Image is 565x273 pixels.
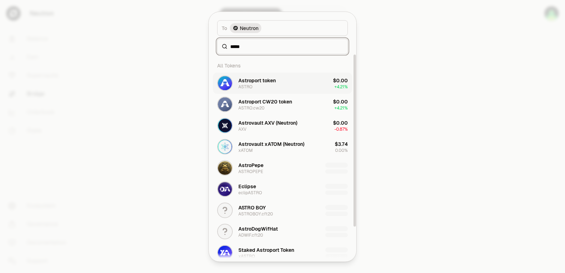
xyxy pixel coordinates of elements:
[213,221,352,242] button: AstroDogWifHatADWIF.cft20
[238,161,263,168] div: AstroPepe
[218,161,232,175] img: ASTROPEPE Logo
[213,157,352,178] button: ASTROPEPE LogoAstroPepeASTROPEPE
[218,118,232,132] img: AXV Logo
[238,105,264,111] div: ASTRO.cw20
[238,119,297,126] div: Astrovault AXV (Neutron)
[217,20,348,36] button: ToNeutron LogoNeutron
[222,24,227,31] span: To
[238,77,276,84] div: Astroport token
[213,136,352,157] button: xATOM LogoAstrovault xATOM (Neutron)xATOM$3.740.00%
[213,242,352,263] button: xASTRO LogoStaked Astroport TokenxASTRO
[335,140,348,147] div: $3.74
[218,140,232,154] img: xATOM Logo
[238,225,278,232] div: AstroDogWifHat
[333,119,348,126] div: $0.00
[213,200,352,221] button: ASTRO BOYASTROBOY.cft20
[238,84,252,89] div: ASTRO
[333,77,348,84] div: $0.00
[238,253,255,259] div: xASTRO
[213,58,352,72] div: All Tokens
[238,98,292,105] div: Astroport CW20 token
[213,115,352,136] button: AXV LogoAstrovault AXV (Neutron)AXV$0.00-0.87%
[240,24,258,31] span: Neutron
[238,183,256,190] div: Eclipse
[218,245,232,260] img: xASTRO Logo
[238,211,273,216] div: ASTROBOY.cft20
[334,126,348,132] span: -0.87%
[238,204,266,211] div: ASTRO BOY
[238,246,294,253] div: Staked Astroport Token
[233,26,238,30] img: Neutron Logo
[218,76,232,90] img: ASTRO Logo
[238,232,263,238] div: ADWIF.cft20
[238,168,263,174] div: ASTROPEPE
[335,147,348,153] span: 0.00%
[213,178,352,200] button: eclipASTRO LogoEclipseeclipASTRO
[218,97,232,111] img: ASTRO.cw20 Logo
[334,84,348,89] span: + 4.21%
[238,147,253,153] div: xATOM
[213,72,352,94] button: ASTRO LogoAstroport tokenASTRO$0.00+4.21%
[333,98,348,105] div: $0.00
[238,190,262,195] div: eclipASTRO
[334,105,348,111] span: + 4.21%
[238,126,246,132] div: AXV
[218,182,232,196] img: eclipASTRO Logo
[213,94,352,115] button: ASTRO.cw20 LogoAstroport CW20 tokenASTRO.cw20$0.00+4.21%
[238,140,304,147] div: Astrovault xATOM (Neutron)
